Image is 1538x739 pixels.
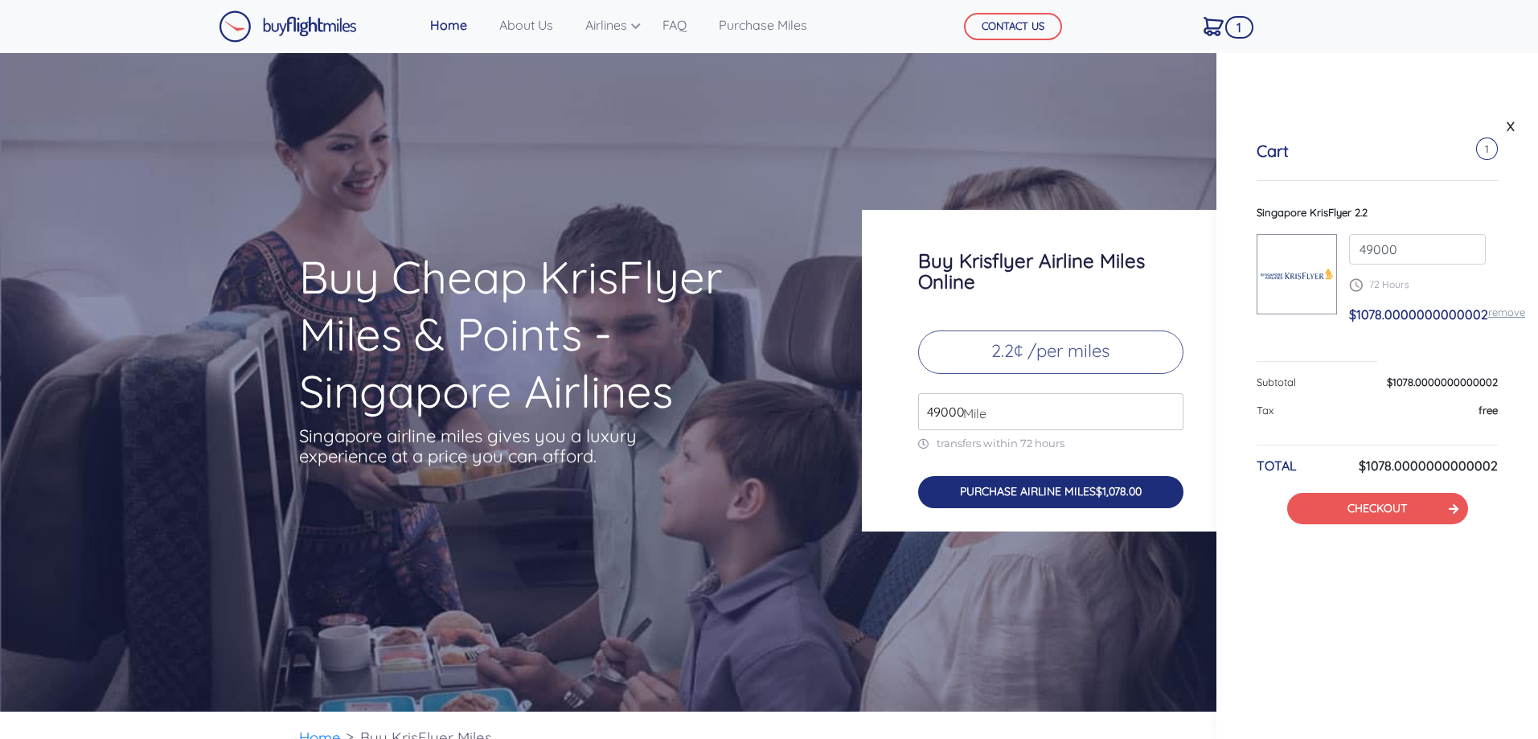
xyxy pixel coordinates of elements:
h3: Buy Krisflyer Airline Miles Online [918,250,1183,292]
span: 1 [1476,138,1498,160]
a: Airlines [579,9,637,41]
img: schedule.png [1349,278,1363,292]
img: Buy Flight Miles Logo [219,10,357,43]
span: Tax [1257,404,1273,417]
span: Subtotal [1257,376,1296,388]
span: $1,078.00 [1096,484,1142,499]
span: Singapore KrisFlyer 2.2 [1257,206,1368,219]
p: 2.2¢ /per miles [918,330,1183,374]
h5: Cart [1257,142,1289,161]
a: FAQ [656,9,693,41]
h1: Buy Cheap KrisFlyer Miles & Points - Singapore Airlines [299,248,799,420]
img: Singapore-KrisFlyer.png [1257,257,1336,292]
a: Home [424,9,474,41]
p: transfers within 72 hours [918,437,1183,450]
h6: $1078.0000000000002 [1359,458,1498,474]
button: PURCHASE AIRLINE MILES$1,078.00 [918,476,1183,509]
a: CHECKOUT [1347,501,1407,515]
a: X [1503,114,1519,138]
h6: TOTAL [1257,458,1297,474]
a: 1 [1197,9,1230,43]
button: CONTACT US [964,13,1062,40]
span: Mile [955,404,986,423]
p: Singapore airline miles gives you a luxury experience at a price you can afford. [299,426,661,466]
a: Buy Flight Miles Logo [219,6,357,47]
span: $1078.0000000000002 [1349,306,1488,322]
button: CHECKOUT [1287,493,1468,524]
a: remove [1488,306,1525,318]
span: free [1479,404,1498,417]
span: $1078.0000000000002 [1387,376,1498,388]
a: About Us [493,9,560,41]
img: Cart [1204,17,1224,36]
span: 1 [1225,16,1253,39]
a: Purchase Miles [712,9,814,41]
p: 72 Hours [1349,277,1486,292]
